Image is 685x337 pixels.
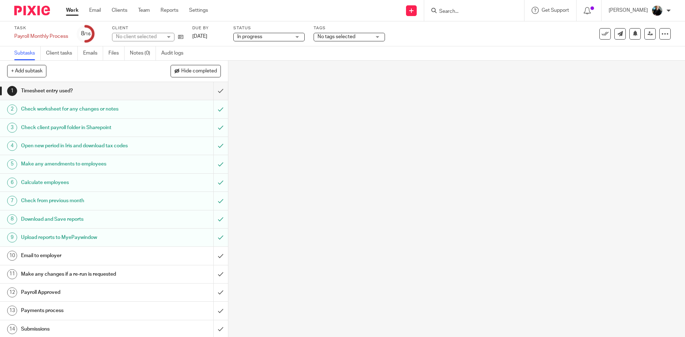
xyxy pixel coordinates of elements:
[213,155,228,173] div: Mark as to do
[7,287,17,297] div: 12
[644,28,656,40] a: Reassign task
[233,25,305,31] label: Status
[21,250,144,261] h1: Email to employer
[213,265,228,283] div: Mark as done
[192,25,224,31] label: Due by
[213,82,228,100] div: Mark as done
[171,65,221,77] button: Hide completed
[7,269,17,279] div: 11
[81,30,91,38] div: 8
[213,119,228,137] div: Mark as to do
[192,34,207,39] span: [DATE]
[112,7,127,14] a: Clients
[318,34,355,39] span: No tags selected
[7,123,17,133] div: 3
[161,7,178,14] a: Reports
[138,7,150,14] a: Team
[21,324,144,335] h1: Submissions
[21,305,144,316] h1: Payments process
[181,68,217,74] span: Hide completed
[161,46,189,60] a: Audit logs
[21,287,144,298] h1: Payroll Approved
[14,6,50,15] img: Pixie
[7,324,17,334] div: 14
[213,284,228,301] div: Mark as done
[213,302,228,320] div: Mark as done
[438,9,503,15] input: Search
[7,214,17,224] div: 8
[609,7,648,14] p: [PERSON_NAME]
[21,104,144,114] h1: Check worksheet for any changes or notes
[7,141,17,151] div: 4
[7,86,17,96] div: 1
[213,247,228,265] div: Mark as done
[614,28,626,40] a: Send new email to Plexaa Ltd
[189,7,208,14] a: Settings
[213,100,228,118] div: Mark as to do
[21,86,144,96] h1: Timesheet entry used?
[651,5,663,16] img: nicky-partington.jpg
[237,34,262,39] span: In progress
[7,196,17,206] div: 7
[542,8,569,13] span: Get Support
[7,159,17,169] div: 5
[21,177,144,188] h1: Calculate employees
[21,269,144,280] h1: Make any changes if a re-run is requested
[14,25,68,31] label: Task
[7,65,46,77] button: + Add subtask
[21,141,144,151] h1: Open new period in Iris and download tax codes
[213,229,228,246] div: Mark as to do
[89,7,101,14] a: Email
[21,232,144,243] h1: Upload reports to MyePaywindow
[130,46,156,60] a: Notes (0)
[7,306,17,316] div: 13
[213,192,228,210] div: Mark as to do
[83,46,103,60] a: Emails
[14,33,68,40] div: Payroll Monthly Process
[213,174,228,192] div: Mark as to do
[21,159,144,169] h1: Make any amendments to employees
[213,210,228,228] div: Mark as to do
[178,34,183,40] i: Open client page
[314,25,385,31] label: Tags
[84,32,91,36] small: /16
[7,178,17,188] div: 6
[21,195,144,206] h1: Check from previous month
[629,28,641,40] button: Snooze task
[7,251,17,261] div: 10
[108,46,125,60] a: Files
[14,46,41,60] a: Subtasks
[21,122,144,133] h1: Check client payroll folder in Sharepoint
[66,7,78,14] a: Work
[116,33,162,40] div: No client selected
[7,104,17,114] div: 2
[46,46,78,60] a: Client tasks
[21,214,144,225] h1: Download and Save reports
[213,137,228,155] div: Mark as to do
[112,25,183,31] label: Client
[7,233,17,242] div: 9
